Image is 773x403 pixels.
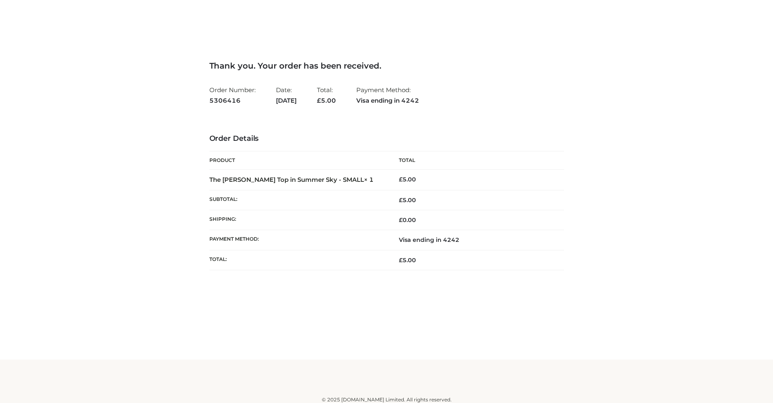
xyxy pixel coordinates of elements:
[399,196,416,204] span: 5.00
[209,95,256,106] strong: 5306416
[399,256,403,264] span: £
[356,83,419,108] li: Payment Method:
[317,97,321,104] span: £
[399,176,403,183] span: £
[276,83,297,108] li: Date:
[364,176,374,183] strong: × 1
[276,95,297,106] strong: [DATE]
[399,256,416,264] span: 5.00
[387,230,564,250] td: Visa ending in 4242
[209,230,387,250] th: Payment method:
[209,190,387,210] th: Subtotal:
[399,216,403,224] span: £
[209,61,564,71] h3: Thank you. Your order has been received.
[399,216,416,224] bdi: 0.00
[399,196,403,204] span: £
[399,176,416,183] bdi: 5.00
[209,83,256,108] li: Order Number:
[209,176,374,183] strong: The [PERSON_NAME] Top in Summer Sky - SMALL
[317,83,336,108] li: Total:
[209,151,387,170] th: Product
[209,210,387,230] th: Shipping:
[356,95,419,106] strong: Visa ending in 4242
[387,151,564,170] th: Total
[317,97,336,104] span: 5.00
[209,134,564,143] h3: Order Details
[209,250,387,270] th: Total:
